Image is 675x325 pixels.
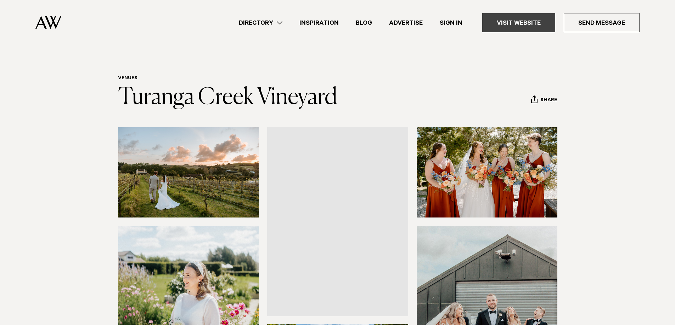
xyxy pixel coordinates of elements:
a: Send Message [564,13,640,32]
a: Turanga Creek Vineyard [118,86,337,109]
a: Sign In [431,18,471,28]
a: Venues [118,76,137,81]
a: Inspiration [291,18,347,28]
a: Blog [347,18,381,28]
a: Advertise [381,18,431,28]
button: Share [531,95,557,106]
a: Visit Website [482,13,555,32]
span: Share [540,97,557,104]
a: Directory [230,18,291,28]
img: Auckland Weddings Logo [35,16,61,29]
